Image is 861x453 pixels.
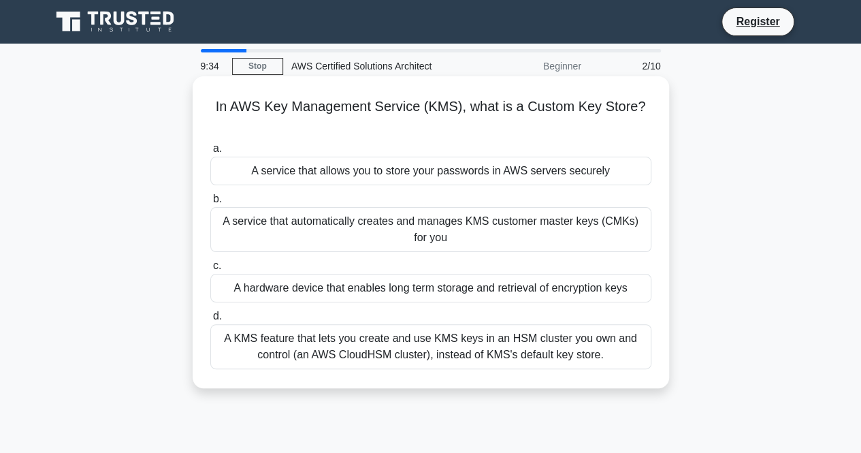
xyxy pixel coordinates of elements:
div: A hardware device that enables long term storage and retrieval of encryption keys [210,274,651,302]
a: Stop [232,58,283,75]
span: a. [213,142,222,154]
div: AWS Certified Solutions Architect [283,52,470,80]
div: A service that automatically creates and manages KMS customer master keys (CMKs) for you [210,207,651,252]
div: Beginner [470,52,589,80]
div: 2/10 [589,52,669,80]
span: c. [213,260,221,271]
h5: In AWS Key Management Service (KMS), what is a Custom Key Store? [209,98,653,132]
span: b. [213,193,222,204]
a: Register [728,13,787,30]
div: A KMS feature that lets you create and use KMS keys in an HSM cluster you own and control (an AWS... [210,324,651,369]
span: d. [213,310,222,322]
div: A service that allows you to store your passwords in AWS servers securely [210,157,651,185]
div: 9:34 [193,52,232,80]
